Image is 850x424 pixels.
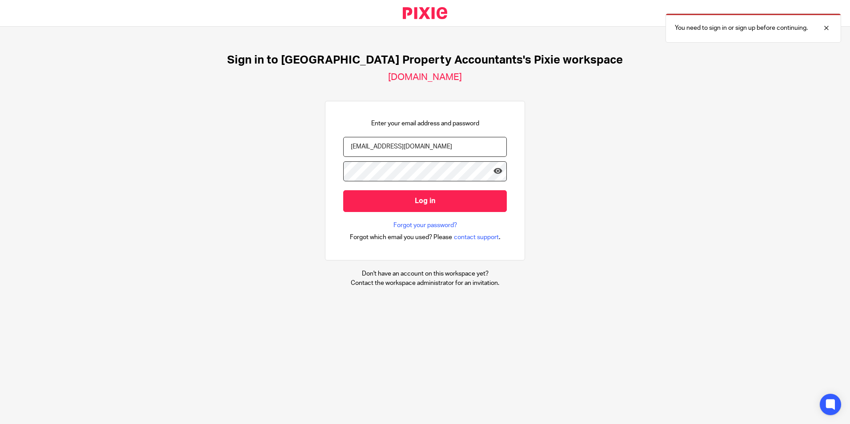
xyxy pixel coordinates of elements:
input: name@example.com [343,137,507,157]
span: contact support [454,233,499,242]
p: Contact the workspace administrator for an invitation. [351,279,499,288]
h2: [DOMAIN_NAME] [388,72,462,83]
p: Enter your email address and password [371,119,479,128]
input: Log in [343,190,507,212]
span: Forgot which email you used? Please [350,233,452,242]
p: Don't have an account on this workspace yet? [351,269,499,278]
h1: Sign in to [GEOGRAPHIC_DATA] Property Accountants's Pixie workspace [227,53,623,67]
p: You need to sign in or sign up before continuing. [675,24,808,32]
div: . [350,232,501,242]
a: Forgot your password? [393,221,457,230]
